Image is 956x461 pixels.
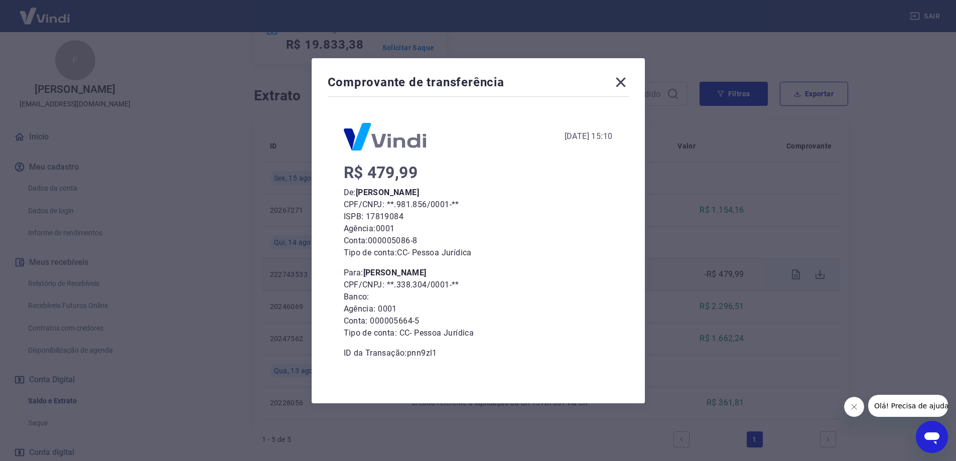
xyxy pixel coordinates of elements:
[344,123,426,150] img: Logo
[344,163,418,182] span: R$ 479,99
[344,187,613,199] p: De:
[344,247,613,259] p: Tipo de conta: CC - Pessoa Jurídica
[363,268,427,277] b: [PERSON_NAME]
[344,327,613,339] p: Tipo de conta: CC - Pessoa Jurídica
[844,397,864,417] iframe: Fechar mensagem
[916,421,948,453] iframe: Botão para abrir a janela de mensagens
[565,130,613,142] div: [DATE] 15:10
[344,347,613,359] p: ID da Transação: pnn9zl1
[344,235,613,247] p: Conta: 000005086-8
[344,279,613,291] p: CPF/CNPJ: **.338.304/0001-**
[344,199,613,211] p: CPF/CNPJ: **.981.856/0001-**
[344,223,613,235] p: Agência: 0001
[344,291,613,303] p: Banco:
[344,315,613,327] p: Conta: 000005664-5
[344,303,613,315] p: Agência: 0001
[6,7,84,15] span: Olá! Precisa de ajuda?
[356,188,419,197] b: [PERSON_NAME]
[868,395,948,417] iframe: Mensagem da empresa
[328,74,629,94] div: Comprovante de transferência
[344,211,613,223] p: ISPB: 17819084
[344,267,613,279] p: Para:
